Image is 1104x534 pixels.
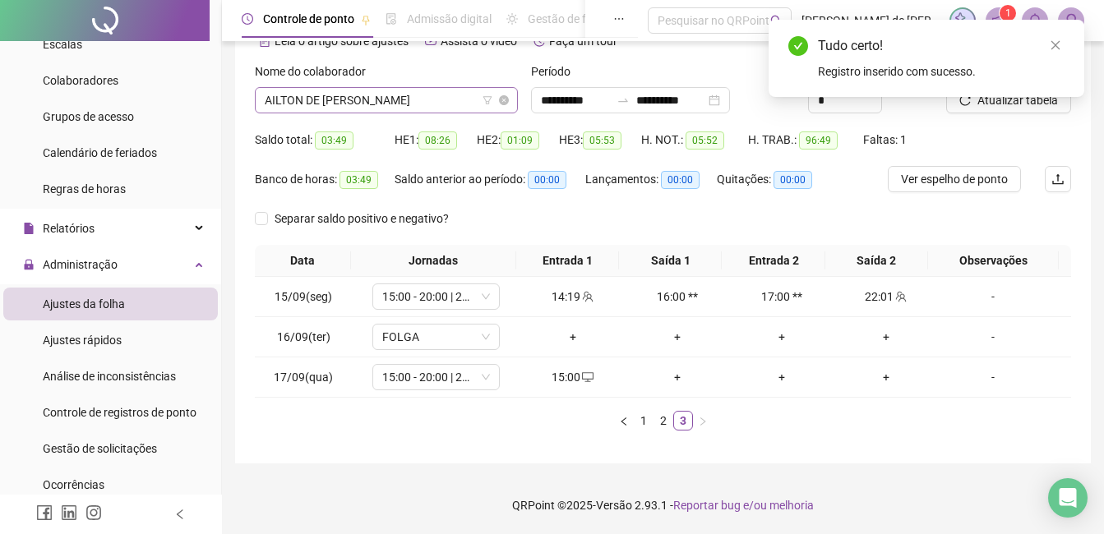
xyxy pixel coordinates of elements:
div: Quitações: [717,170,832,189]
span: pushpin [361,15,371,25]
div: + [736,368,827,386]
th: Saída 2 [825,245,928,277]
div: 22:01 [840,288,931,306]
th: Observações [928,245,1059,277]
span: bell [1028,13,1042,28]
span: notification [991,13,1006,28]
span: facebook [36,504,53,521]
div: Saldo anterior ao período: [395,170,585,189]
div: + [736,328,827,346]
span: Controle de registros de ponto [43,406,196,419]
img: 73294 [1059,8,1083,33]
span: Faça um tour [549,35,617,48]
span: 00:00 [774,171,812,189]
span: Administração [43,258,118,271]
span: 05:52 [686,131,724,150]
a: Close [1046,36,1065,54]
span: 00:00 [528,171,566,189]
span: Relatórios [43,222,95,235]
span: close [1050,39,1061,51]
div: + [840,328,931,346]
sup: 1 [1000,5,1016,21]
a: 3 [674,412,692,430]
span: Versão [596,499,632,512]
span: 15:00 - 20:00 | 21:00 - 22:00 [382,284,490,309]
button: left [614,411,634,430]
li: Página anterior [614,411,634,430]
span: 03:49 [315,131,353,150]
div: HE 1: [395,131,477,150]
span: 00:00 [661,171,700,189]
span: Observações [935,251,1052,269]
span: Reportar bug e/ou melhoria [673,499,814,512]
span: Leia o artigo sobre ajustes [275,35,409,48]
span: Colaboradores [43,74,118,87]
div: - [945,328,1042,346]
span: 03:49 [340,171,378,189]
span: linkedin [61,504,77,521]
li: 3 [673,411,693,430]
div: 14:19 [527,288,618,306]
span: instagram [85,504,102,521]
span: upload [1051,173,1065,186]
span: Ver espelho de ponto [901,170,1008,188]
div: 15:00 [527,368,618,386]
span: check-circle [788,36,808,56]
div: H. NOT.: [641,131,748,150]
a: 1 [635,412,653,430]
div: + [631,368,723,386]
div: - [945,288,1042,306]
span: 15/09(seg) [275,290,332,303]
div: HE 2: [477,131,559,150]
span: Assista o vídeo [441,35,517,48]
span: Controle de ponto [263,12,354,25]
a: 2 [654,412,672,430]
span: filter [483,95,492,105]
th: Entrada 1 [516,245,619,277]
span: Separar saldo positivo e negativo? [268,209,455,228]
div: Open Intercom Messenger [1048,478,1088,518]
li: 1 [634,411,654,430]
span: Gestão de solicitações [43,442,157,455]
span: ellipsis [613,13,625,25]
span: to [617,94,630,107]
div: + [527,328,618,346]
th: Saída 1 [619,245,722,277]
div: + [631,328,723,346]
label: Período [531,62,581,81]
div: Saldo total: [255,131,395,150]
span: 96:49 [799,131,838,150]
div: Banco de horas: [255,170,395,189]
span: close-circle [499,95,509,105]
span: 15:00 - 20:00 | 21:00 - 22:00 [382,365,490,389]
span: Ajustes rápidos [43,334,122,347]
span: sun [506,13,518,25]
span: right [698,417,708,426]
span: Escalas [43,38,82,51]
div: - [945,368,1042,386]
span: Regras de horas [43,182,126,196]
div: + [840,368,931,386]
div: Registro inserido com sucesso. [818,62,1065,81]
span: Admissão digital [407,12,492,25]
span: down [481,372,491,382]
th: Jornadas [351,245,517,277]
span: file-done [386,13,397,25]
th: Entrada 2 [722,245,825,277]
span: down [481,292,491,302]
span: 1 [1005,7,1011,19]
li: 2 [654,411,673,430]
span: Análise de inconsistências [43,370,176,383]
div: Tudo certo! [818,36,1065,56]
span: FOLGA [382,325,490,349]
span: left [619,417,629,426]
span: 05:53 [583,131,621,150]
span: [PERSON_NAME] de [PERSON_NAME] - 13543954000192 [801,12,940,30]
span: swap-right [617,94,630,107]
span: team [580,291,594,302]
span: Faltas: 1 [863,133,907,146]
span: 16/09(ter) [277,330,330,343]
span: Gestão de férias [528,12,611,25]
div: Lançamentos: [585,170,717,189]
span: lock [23,259,35,270]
